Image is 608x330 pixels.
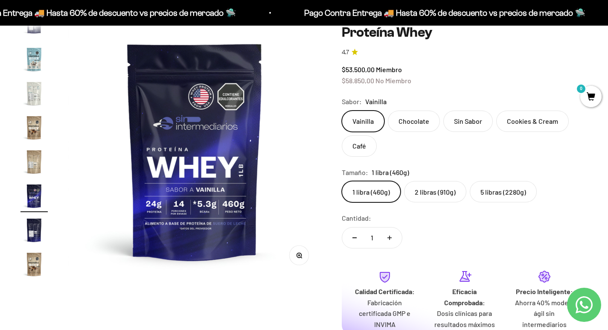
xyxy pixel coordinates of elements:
[20,182,48,210] img: Proteína Whey
[20,251,48,278] img: Proteína Whey
[303,6,585,20] p: Pago Contra Entrega 🚚 Hasta 60% de descuento vs precios de mercado 🛸
[431,308,497,330] p: Dosis clínicas para resultados máximos
[20,114,48,141] img: Proteína Whey
[516,287,573,295] strong: Precio Inteligente:
[375,76,411,85] span: No Miembro
[342,167,368,178] legend: Tamaño:
[580,93,602,102] a: 0
[20,216,48,244] img: Proteína Whey
[20,46,48,76] button: Ir al artículo 14
[20,148,48,175] img: Proteína Whey
[20,216,48,246] button: Ir al artículo 19
[342,228,367,248] button: Reducir cantidad
[342,65,375,73] span: $53.500,00
[342,48,588,57] a: 4.74.7 de 5.0 estrellas
[20,182,48,212] button: Ir al artículo 18
[377,228,402,248] button: Aumentar cantidad
[68,24,321,277] img: Proteína Whey
[342,96,362,107] legend: Sabor:
[342,24,588,41] h1: Proteína Whey
[342,48,349,57] span: 4.7
[372,167,409,178] span: 1 libra (460g)
[20,46,48,73] img: Proteína Whey
[20,251,48,280] button: Ir al artículo 20
[355,287,415,295] strong: Calidad Certificada:
[342,76,374,85] span: $58.850,00
[352,297,418,330] p: Fabricación certificada GMP e INVIMA
[365,96,387,107] span: Vainilla
[20,114,48,144] button: Ir al artículo 16
[511,297,577,330] p: Ahorra 40% modelo ágil sin intermediarios
[20,80,48,110] button: Ir al artículo 15
[20,148,48,178] button: Ir al artículo 17
[576,84,586,94] mark: 0
[20,80,48,107] img: Proteína Whey
[20,12,48,41] button: Ir al artículo 13
[342,213,371,224] label: Cantidad:
[444,287,485,307] strong: Eficacia Comprobada:
[376,65,402,73] span: Miembro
